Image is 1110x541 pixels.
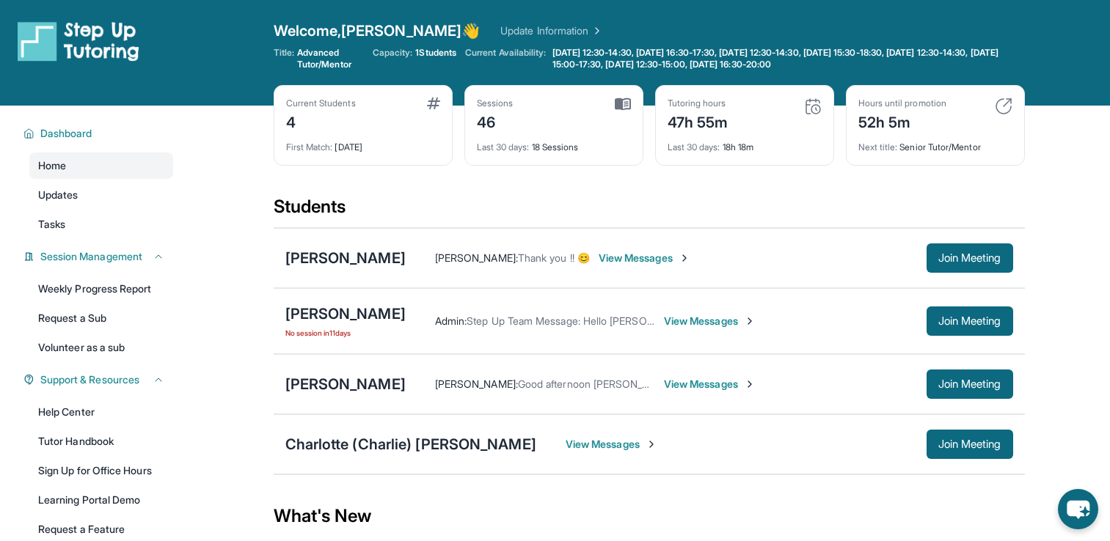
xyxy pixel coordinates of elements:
img: logo [18,21,139,62]
a: Updates [29,182,173,208]
span: View Messages [664,314,756,328]
span: Capacity: [373,47,413,59]
button: Join Meeting [927,243,1013,273]
img: Chevron Right [588,23,603,38]
span: No session in 11 days [285,327,406,339]
a: Update Information [500,23,603,38]
span: Advanced Tutor/Mentor [297,47,364,70]
div: Hours until promotion [858,97,946,109]
img: Chevron-Right [646,438,657,450]
span: 1 Students [415,47,456,59]
div: 47h 55m [668,109,729,133]
button: Join Meeting [927,369,1013,399]
img: Chevron-Right [744,378,756,390]
span: Home [38,158,66,173]
a: Learning Portal Demo [29,487,173,513]
div: Tutoring hours [668,97,729,109]
span: [PERSON_NAME] : [435,251,518,264]
a: [DATE] 12:30-14:30, [DATE] 16:30-17:30, [DATE] 12:30-14:30, [DATE] 15:30-18:30, [DATE] 12:30-14:3... [549,47,1025,70]
span: Last 30 days : [477,141,530,152]
div: Students [274,195,1025,227]
span: View Messages [599,251,690,265]
a: Home [29,152,173,179]
img: card [615,97,631,111]
span: View Messages [566,437,657,452]
div: 52h 5m [858,109,946,133]
div: [DATE] [286,133,440,153]
button: Session Management [34,249,164,264]
div: 46 [477,109,514,133]
div: 18 Sessions [477,133,631,153]
span: Session Management [40,249,142,264]
button: chat-button [1058,489,1098,529]
div: Current Students [286,97,356,109]
span: Support & Resources [40,372,139,387]
a: Tasks [29,211,173,238]
button: Join Meeting [927,430,1013,459]
a: Volunteer as a sub [29,334,173,361]
span: [DATE] 12:30-14:30, [DATE] 16:30-17:30, [DATE] 12:30-14:30, [DATE] 15:30-18:30, [DATE] 12:30-14:3... [552,47,1022,70]
div: Senior Tutor/Mentor [858,133,1012,153]
span: Thank you !! 😊 [518,251,590,264]
div: 4 [286,109,356,133]
a: Tutor Handbook [29,428,173,454]
span: Join Meeting [938,254,1001,262]
span: [PERSON_NAME] : [435,378,518,390]
button: Join Meeting [927,306,1013,336]
span: Join Meeting [938,380,1001,389]
div: [PERSON_NAME] [285,374,406,394]
span: View Messages [664,377,756,391]
span: Welcome, [PERSON_NAME] 👋 [274,21,481,41]
a: Request a Sub [29,305,173,331]
div: Charlotte (Charlie) [PERSON_NAME] [285,434,536,454]
button: Support & Resources [34,372,164,387]
span: First Match : [286,141,333,152]
img: Chevron-Right [679,252,690,264]
img: card [427,97,440,109]
span: Tasks [38,217,65,232]
img: card [995,97,1012,115]
span: Dashboard [40,126,92,141]
a: Weekly Progress Report [29,276,173,302]
span: Current Availability: [465,47,546,70]
span: Title: [274,47,294,70]
img: card [804,97,822,115]
button: Dashboard [34,126,164,141]
a: Sign Up for Office Hours [29,457,173,484]
img: Chevron-Right [744,315,756,327]
div: Sessions [477,97,514,109]
span: Admin : [435,314,467,327]
div: [PERSON_NAME] [285,303,406,324]
div: [PERSON_NAME] [285,248,406,268]
span: Next title : [858,141,898,152]
a: Help Center [29,399,173,425]
div: 18h 18m [668,133,822,153]
span: Updates [38,188,78,202]
span: Join Meeting [938,317,1001,325]
span: Last 30 days : [668,141,720,152]
span: Join Meeting [938,440,1001,449]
